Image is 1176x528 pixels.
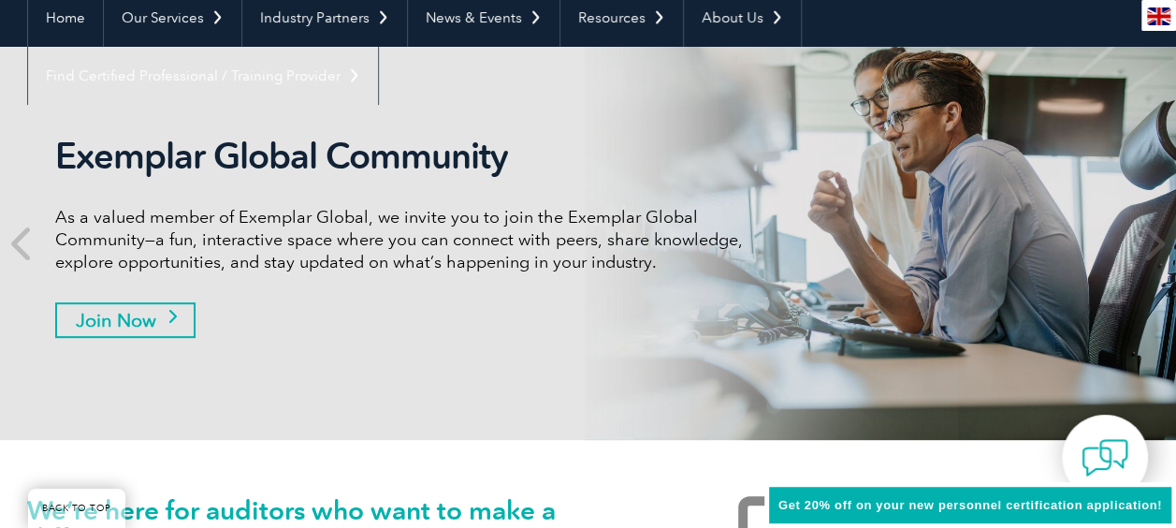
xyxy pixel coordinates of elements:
[28,489,125,528] a: BACK TO TOP
[1147,7,1170,25] img: en
[1082,434,1128,481] img: contact-chat.png
[55,302,196,338] a: Join Now
[55,135,757,178] h2: Exemplar Global Community
[55,206,757,273] p: As a valued member of Exemplar Global, we invite you to join the Exemplar Global Community—a fun,...
[28,47,378,105] a: Find Certified Professional / Training Provider
[778,498,1162,512] span: Get 20% off on your new personnel certification application!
